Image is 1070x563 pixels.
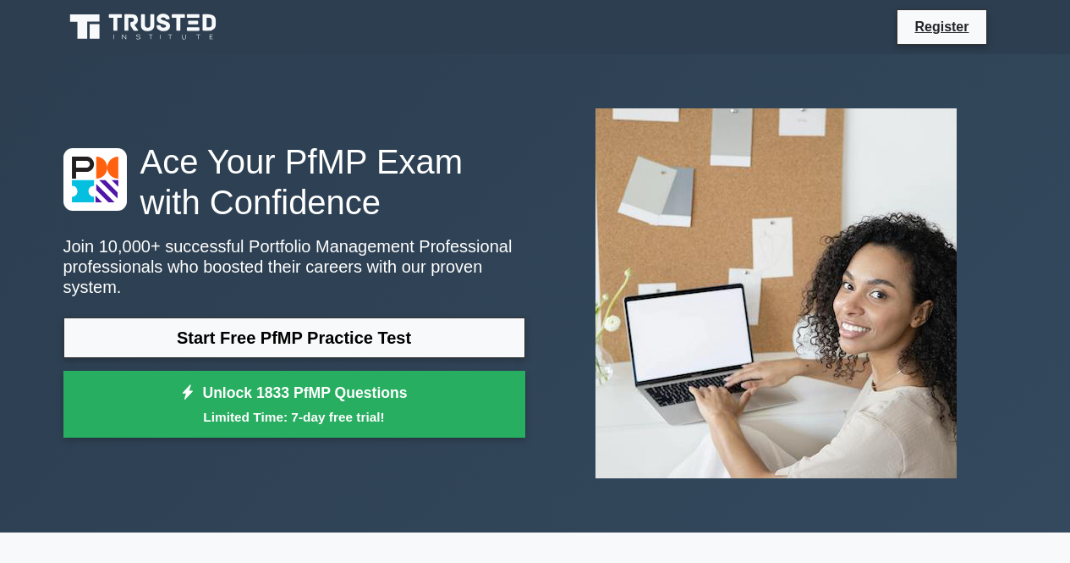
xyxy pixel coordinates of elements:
[85,407,504,427] small: Limited Time: 7-day free trial!
[63,236,525,297] p: Join 10,000+ successful Portfolio Management Professional professionals who boosted their careers...
[63,371,525,439] a: Unlock 1833 PfMP QuestionsLimited Time: 7-day free trial!
[904,16,979,37] a: Register
[63,317,525,358] a: Start Free PfMP Practice Test
[63,141,525,223] h1: Ace Your PfMP Exam with Confidence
